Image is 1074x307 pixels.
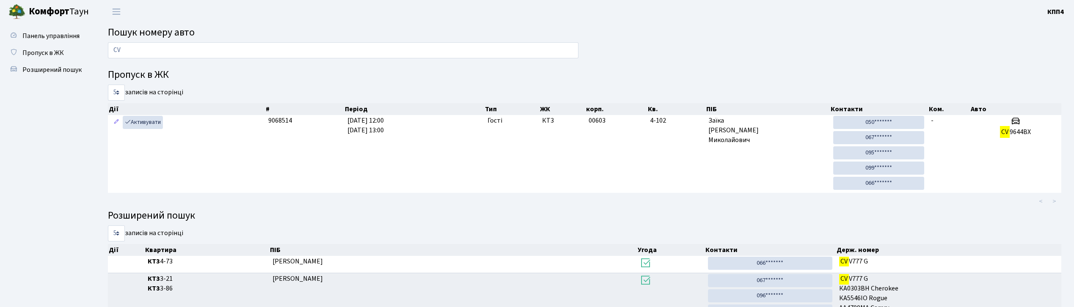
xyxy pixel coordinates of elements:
[836,244,1061,256] th: Держ. номер
[265,103,344,115] th: #
[22,48,64,58] span: Пропуск в ЖК
[108,42,578,58] input: Пошук
[585,103,647,115] th: корп.
[123,116,163,129] a: Активувати
[108,69,1061,81] h4: Пропуск в ЖК
[705,103,830,115] th: ПІБ
[108,103,265,115] th: Дії
[148,257,266,266] span: 4-73
[1047,7,1064,16] b: КПП4
[29,5,69,18] b: Комфорт
[539,103,585,115] th: ЖК
[148,284,160,293] b: КТ3
[347,116,384,135] span: [DATE] 12:00 [DATE] 13:00
[108,85,125,101] select: записів на сторінці
[542,116,581,126] span: КТ3
[839,257,1058,266] span: V777 G
[108,210,1061,222] h4: Розширений пошук
[589,116,606,125] span: 00603
[273,257,323,266] span: [PERSON_NAME]
[29,5,89,19] span: Таун
[8,3,25,20] img: logo.png
[148,274,160,283] b: КТ3
[928,103,970,115] th: Ком.
[108,244,144,256] th: Дії
[273,274,323,283] span: [PERSON_NAME]
[106,5,127,19] button: Переключити навігацію
[1000,126,1010,138] mark: CV
[839,255,849,267] mark: CV
[650,116,702,126] span: 4-102
[1047,7,1064,17] a: КПП4
[148,274,266,293] span: 3-21 3-86
[108,225,183,241] label: записів на сторінці
[4,44,89,61] a: Пропуск в ЖК
[344,103,484,115] th: Період
[268,116,292,125] span: 9068514
[4,61,89,78] a: Розширений пошук
[931,116,934,125] span: -
[484,103,539,115] th: Тип
[4,27,89,44] a: Панель управління
[970,103,1061,115] th: Авто
[705,244,836,256] th: Контакти
[708,116,826,145] span: Заїка [PERSON_NAME] Миколайович
[269,244,636,256] th: ПІБ
[22,65,82,74] span: Розширений пошук
[144,244,270,256] th: Квартира
[22,31,80,41] span: Панель управління
[973,128,1058,136] h5: 9644BX
[108,25,195,40] span: Пошук номеру авто
[108,225,125,241] select: записів на сторінці
[839,273,849,285] mark: CV
[637,244,705,256] th: Угода
[108,85,183,101] label: записів на сторінці
[830,103,928,115] th: Контакти
[111,116,121,129] a: Редагувати
[487,116,502,126] span: Гості
[148,257,160,266] b: КТ3
[647,103,705,115] th: Кв.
